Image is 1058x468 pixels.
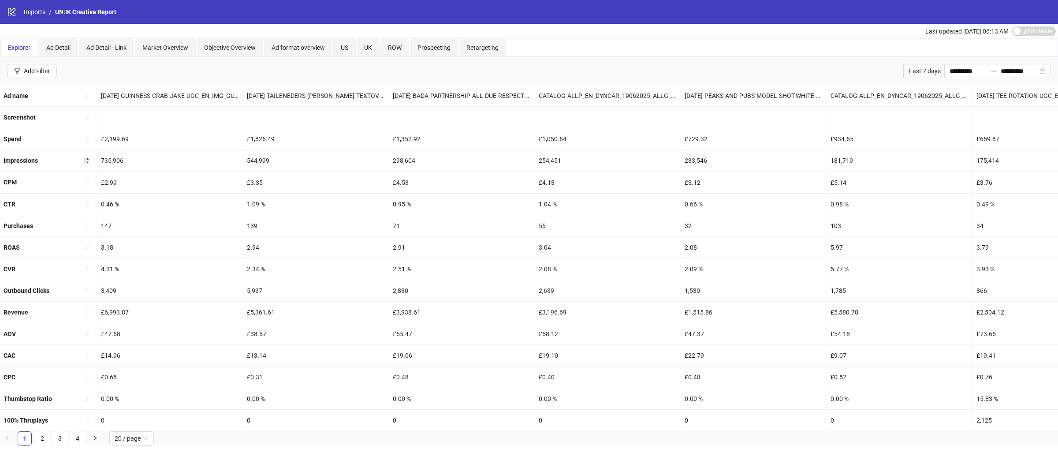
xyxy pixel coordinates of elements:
div: 32 [681,215,827,236]
div: £4.13 [535,172,681,193]
div: 544,999 [243,150,389,171]
span: UN:IK Creative Report [55,8,116,15]
div: 147 [97,215,243,236]
div: 3,409 [97,280,243,301]
div: [DATE]-PEAKS-AND-PUBS-MODEL-SHOT-WHITE-TEE_EN_IMG_PEAKSANDPUBS_CP_05082025_ALLG_CC_SC24_None__ [681,85,827,106]
div: Page Size [109,431,154,446]
div: 2.91 [389,237,535,258]
div: 0.00 % [681,388,827,409]
div: 5.77 % [827,258,972,280]
div: £3,938.61 [389,302,535,323]
div: £58.12 [535,323,681,344]
div: 139 [243,215,389,236]
li: 1 [18,431,32,446]
span: to [990,67,997,75]
div: £3,196.69 [535,302,681,323]
div: 0.00 % [243,388,389,409]
div: 0.00 % [535,388,681,409]
div: 71 [389,215,535,236]
div: Add Filter [24,67,50,75]
div: 0 [827,410,972,431]
div: £14.96 [97,345,243,366]
div: 0.95 % [389,194,535,215]
span: swap-right [990,67,997,75]
b: Screenshot [4,114,36,121]
b: CVR [4,266,15,273]
b: Thumbstop Ratio [4,395,52,402]
div: £38.57 [243,323,389,344]
a: 1 [18,432,31,445]
b: CPC [4,374,15,381]
div: £0.65 [97,367,243,388]
b: Purchases [4,222,33,229]
div: £6,993.87 [97,302,243,323]
div: 0 [535,410,681,431]
div: £9.07 [827,345,972,366]
div: 1.09 % [243,194,389,215]
span: filter [14,68,20,74]
div: 1,530 [681,280,827,301]
span: Last updated [DATE] 06:13 AM [925,28,1009,35]
div: 3.04 [535,237,681,258]
div: £19.10 [535,345,681,366]
span: sort-ascending [83,93,89,99]
button: Add Filter [7,64,57,78]
div: £0.48 [681,367,827,388]
span: sort-ascending [83,244,89,250]
div: 2.08 % [535,258,681,280]
b: Outbound Clicks [4,287,49,294]
div: £47.37 [681,323,827,344]
div: 2.09 % [681,258,827,280]
b: CTR [4,201,15,208]
div: 0.66 % [681,194,827,215]
div: 2,639 [535,280,681,301]
div: £5.14 [827,172,972,193]
span: US [341,44,348,51]
div: 0 [681,410,827,431]
div: 254,451 [535,150,681,171]
span: sort-ascending [83,201,89,207]
div: 1,785 [827,280,972,301]
div: £13.14 [243,345,389,366]
span: sort-descending [83,157,89,164]
div: £3.35 [243,172,389,193]
li: 4 [71,431,85,446]
div: £2,199.69 [97,128,243,150]
span: sort-ascending [83,222,89,228]
div: 0 [243,410,389,431]
div: 4.31 % [97,258,243,280]
span: Ad format overview [272,44,325,51]
span: sort-ascending [83,396,89,402]
div: [DATE]-BADA-PARTNERSHIP-ALL-DUE-RESPECT-TEE_EN_IMG_BADABING_CP_09072025_ALLG_CC_SC24_None__ [389,85,535,106]
span: Ad Detail [46,44,71,51]
div: 103 [827,215,972,236]
span: sort-ascending [83,179,89,185]
span: 20 / page [115,432,149,445]
span: sort-ascending [83,331,89,337]
span: sort-ascending [83,374,89,380]
div: £0.52 [827,367,972,388]
div: CATALOG-ALLP_EN_DYNCAR_19062025_ALLG_CC_SC3_None_PRO_ [535,85,681,106]
div: 2.51 % [389,258,535,280]
div: 55 [535,215,681,236]
div: CATALOG-ALLP_EN_DYNCAR_19062025_ALLG_CC_SC3_None_RET [827,85,972,106]
div: 1.04 % [535,194,681,215]
div: 0.00 % [827,388,972,409]
span: sort-ascending [83,309,89,315]
div: £4.53 [389,172,535,193]
div: 0 [389,410,535,431]
div: Last 7 days [903,64,944,78]
div: 735,906 [97,150,243,171]
div: 181,719 [827,150,972,171]
span: sort-ascending [83,266,89,272]
span: UK [364,44,372,51]
div: [DATE]-TAILENEDERS-[PERSON_NAME]-TEXTOVER_EN_IMG_TAILENDERS_CP_29072025_ALLG_CC_SC24_None_WHITELIST_ [243,85,389,106]
b: Impressions [4,157,38,164]
button: right [88,431,102,446]
span: Prospecting [417,44,451,51]
b: Ad name [4,92,28,99]
div: 233,546 [681,150,827,171]
div: 0 [97,410,243,431]
div: [DATE]-GUINNESS-CRAB-JAKE-UGC_EN_IMG_GUINNESS_CP_17072025_ALLG_CC_SC1_None__ – Copy [97,85,243,106]
div: 2.94 [243,237,389,258]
